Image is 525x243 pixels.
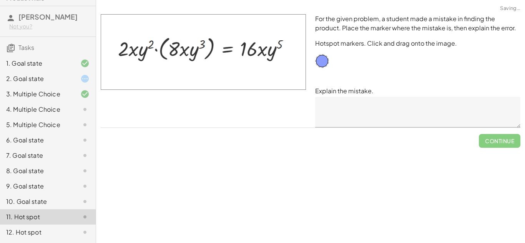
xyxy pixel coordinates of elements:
[80,74,90,83] i: Task started.
[6,120,68,129] div: 5. Multiple Choice
[6,166,68,175] div: 8. Goal state
[80,136,90,145] i: Task not started.
[80,120,90,129] i: Task not started.
[80,89,90,99] i: Task finished and correct.
[80,59,90,68] i: Task finished and correct.
[6,105,68,114] div: 4. Multiple Choice
[6,212,68,222] div: 11. Hot spot
[9,23,90,30] div: Not you?
[80,166,90,175] i: Task not started.
[18,12,78,21] span: [PERSON_NAME]
[6,136,68,145] div: 6. Goal state
[101,14,306,90] img: b42f739e0bd79d23067a90d0ea4ccfd2288159baac1bcee117f9be6b6edde5c4.png
[80,228,90,237] i: Task not started.
[80,151,90,160] i: Task not started.
[315,39,520,48] p: Hotspot markers. Click and drag onto the image.
[6,151,68,160] div: 7. Goal state
[80,197,90,206] i: Task not started.
[80,105,90,114] i: Task not started.
[6,89,68,99] div: 3. Multiple Choice
[6,228,68,237] div: 12. Hot spot
[18,43,34,51] span: Tasks
[6,197,68,206] div: 10. Goal state
[80,212,90,222] i: Task not started.
[6,74,68,83] div: 2. Goal state
[80,182,90,191] i: Task not started.
[500,5,520,12] span: Saving…
[6,182,68,191] div: 9. Goal state
[315,14,520,33] p: For the given problem, a student made a mistake in finding the product. Place the marker where th...
[6,59,68,68] div: 1. Goal state
[315,86,520,96] p: Explain the mistake.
